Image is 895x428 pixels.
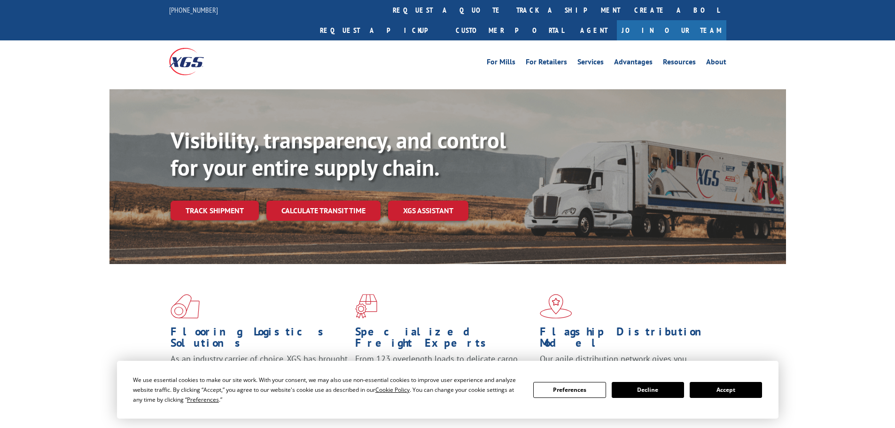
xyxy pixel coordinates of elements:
[571,20,617,40] a: Agent
[375,386,410,394] span: Cookie Policy
[355,326,533,353] h1: Specialized Freight Experts
[266,201,381,221] a: Calculate transit time
[171,353,348,387] span: As an industry carrier of choice, XGS has brought innovation and dedication to flooring logistics...
[187,396,219,404] span: Preferences
[355,353,533,395] p: From 123 overlength loads to delicate cargo, our experienced staff knows the best way to move you...
[117,361,778,419] div: Cookie Consent Prompt
[449,20,571,40] a: Customer Portal
[169,5,218,15] a: [PHONE_NUMBER]
[577,58,604,69] a: Services
[133,375,522,405] div: We use essential cookies to make our site work. With your consent, we may also use non-essential ...
[540,294,572,319] img: xgs-icon-flagship-distribution-model-red
[526,58,567,69] a: For Retailers
[313,20,449,40] a: Request a pickup
[171,294,200,319] img: xgs-icon-total-supply-chain-intelligence-red
[706,58,726,69] a: About
[612,382,684,398] button: Decline
[540,353,713,375] span: Our agile distribution network gives you nationwide inventory management on demand.
[487,58,515,69] a: For Mills
[614,58,653,69] a: Advantages
[690,382,762,398] button: Accept
[171,326,348,353] h1: Flooring Logistics Solutions
[171,201,259,220] a: Track shipment
[617,20,726,40] a: Join Our Team
[355,294,377,319] img: xgs-icon-focused-on-flooring-red
[533,382,606,398] button: Preferences
[388,201,468,221] a: XGS ASSISTANT
[663,58,696,69] a: Resources
[171,125,506,182] b: Visibility, transparency, and control for your entire supply chain.
[540,326,717,353] h1: Flagship Distribution Model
